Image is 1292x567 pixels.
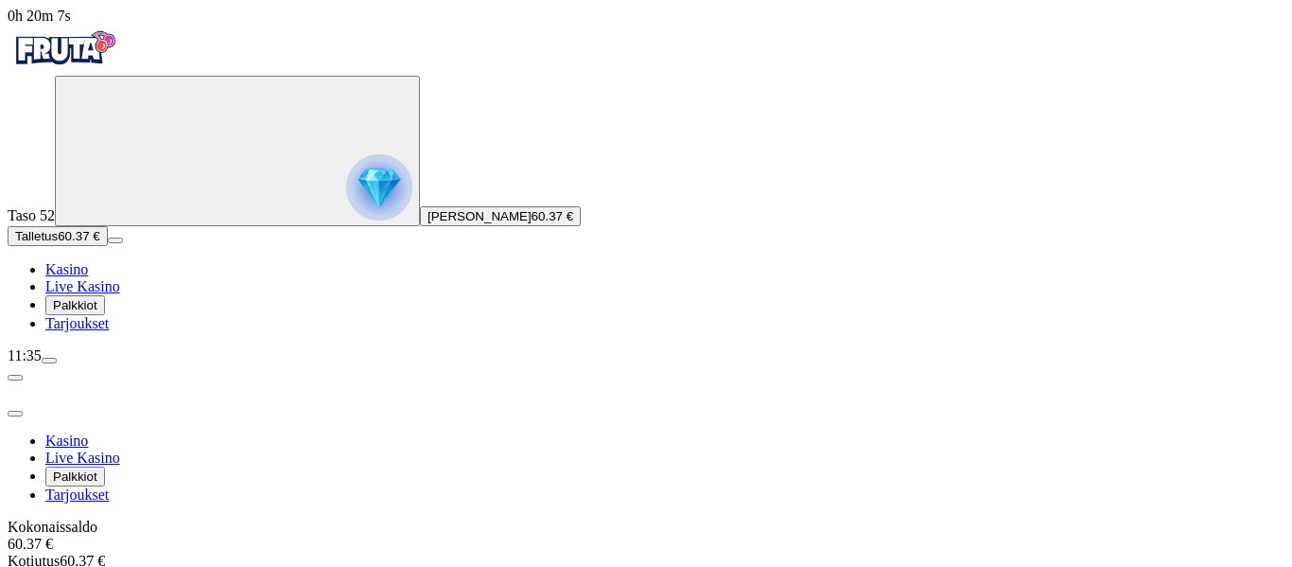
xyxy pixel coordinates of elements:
nav: Main menu [8,433,1284,504]
a: Kasino [45,261,88,277]
span: 11:35 [8,347,42,363]
button: menu [108,238,123,243]
span: 60.37 € [532,209,573,223]
button: close [8,411,23,416]
button: menu [42,358,57,363]
a: Live Kasino [45,450,120,466]
button: Palkkiot [45,467,105,487]
button: chevron-left icon [8,375,23,381]
span: 60.37 € [58,229,99,243]
a: Fruta [8,59,121,75]
div: 60.37 € [8,536,1284,553]
span: user session time [8,8,71,24]
button: Palkkiot [45,295,105,315]
span: Palkkiot [53,298,97,312]
button: Talletusplus icon60.37 € [8,226,108,246]
nav: Main menu [8,261,1284,332]
nav: Primary [8,25,1284,332]
span: Talletus [15,229,58,243]
a: Tarjoukset [45,487,109,503]
a: Tarjoukset [45,315,109,331]
span: Palkkiot [53,470,97,484]
button: reward progress [55,76,420,226]
img: Fruta [8,25,121,72]
span: Taso 52 [8,207,55,223]
span: [PERSON_NAME] [428,209,532,223]
button: [PERSON_NAME]60.37 € [420,206,581,226]
a: Live Kasino [45,278,120,294]
a: Kasino [45,433,88,449]
div: Kokonaissaldo [8,519,1284,553]
img: reward progress [346,154,412,221]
